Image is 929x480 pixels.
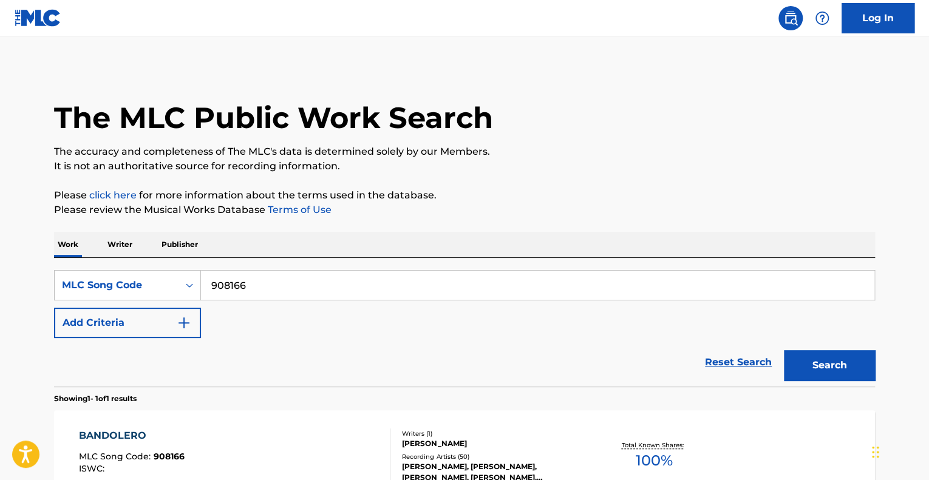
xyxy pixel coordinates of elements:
[54,203,875,217] p: Please review the Musical Works Database
[783,11,798,25] img: search
[177,316,191,330] img: 9d2ae6d4665cec9f34b9.svg
[635,450,672,472] span: 100 %
[54,144,875,159] p: The accuracy and completeness of The MLC's data is determined solely by our Members.
[54,100,493,136] h1: The MLC Public Work Search
[810,6,834,30] div: Help
[79,463,107,474] span: ISWC :
[62,278,171,292] div: MLC Song Code
[699,349,778,376] a: Reset Search
[621,441,686,450] p: Total Known Shares:
[158,232,202,257] p: Publisher
[815,11,829,25] img: help
[89,189,137,201] a: click here
[842,3,914,33] a: Log In
[54,159,875,174] p: It is not an authoritative source for recording information.
[872,434,879,470] div: Drag
[784,350,875,380] button: Search
[868,422,929,480] iframe: Chat Widget
[15,9,61,27] img: MLC Logo
[79,451,154,462] span: MLC Song Code :
[104,232,136,257] p: Writer
[402,438,585,449] div: [PERSON_NAME]
[54,270,875,387] form: Search Form
[778,6,803,30] a: Public Search
[265,204,332,215] a: Terms of Use
[54,188,875,203] p: Please for more information about the terms used in the database.
[54,393,137,404] p: Showing 1 - 1 of 1 results
[79,428,185,443] div: BANDOLERO
[54,308,201,338] button: Add Criteria
[54,232,82,257] p: Work
[154,451,185,462] span: 908166
[402,452,585,461] div: Recording Artists ( 50 )
[402,429,585,438] div: Writers ( 1 )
